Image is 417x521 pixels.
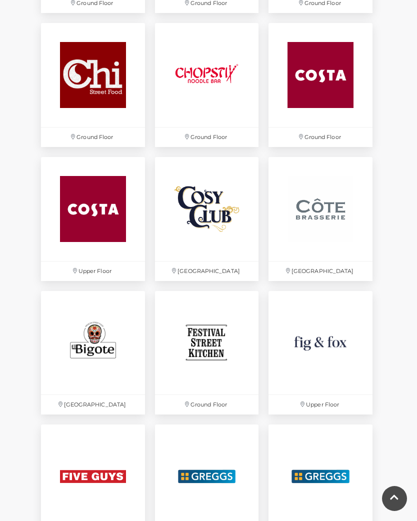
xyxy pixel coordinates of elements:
a: Upper Floor [263,286,377,420]
a: Ground Floor [150,286,264,420]
a: Upper Floor [36,152,150,286]
a: Ground Floor [150,18,264,152]
p: [GEOGRAPHIC_DATA] [41,395,145,414]
p: [GEOGRAPHIC_DATA] [155,261,259,281]
p: Ground Floor [268,127,372,147]
p: [GEOGRAPHIC_DATA] [268,261,372,281]
img: Chi at Festival Place, Basingstoke [41,23,145,127]
p: Ground Floor [155,395,259,414]
p: Upper Floor [268,395,372,414]
p: Upper Floor [41,261,145,281]
a: Ground Floor [263,18,377,152]
p: Ground Floor [155,127,259,147]
a: Chi at Festival Place, Basingstoke Ground Floor [36,18,150,152]
p: Ground Floor [41,127,145,147]
a: [GEOGRAPHIC_DATA] [150,152,264,286]
a: [GEOGRAPHIC_DATA] [36,286,150,420]
a: [GEOGRAPHIC_DATA] [263,152,377,286]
